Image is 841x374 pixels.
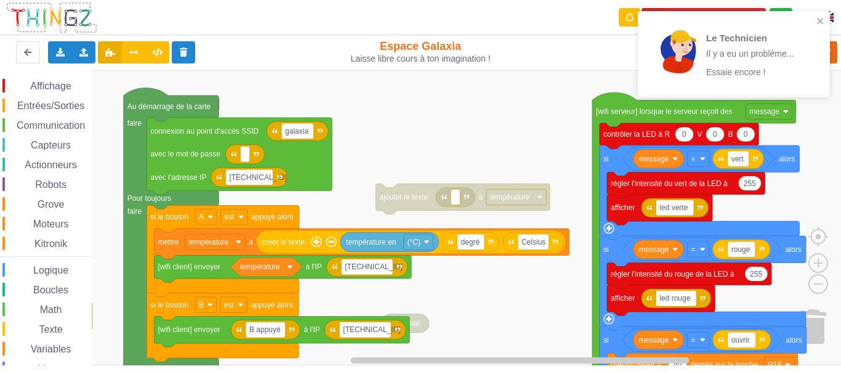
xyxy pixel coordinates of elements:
span: Robots [33,179,68,190]
text: B [199,301,204,309]
text: [wifi client] envoyer [158,262,220,271]
text: appuyé alors [251,213,294,221]
text: ajouter le texte [379,193,428,201]
span: Variables [29,344,73,354]
text: créer le texte [262,238,305,246]
text: [wifi serveur] lorsque le serveur reçoit des [596,107,732,116]
text: alors [786,336,802,344]
text: contrôler la LED à R [603,130,670,139]
text: galaxia [285,127,308,136]
text: = [691,336,695,344]
text: alors [786,245,802,254]
text: Celsius [521,238,545,246]
span: Actionneurs [23,160,79,170]
text: température [240,262,280,271]
span: Capteurs [29,140,73,150]
text: message [749,107,779,116]
text: [TECHNICAL_ID] [343,325,400,334]
text: mettre [158,238,179,246]
text: à l'IP [305,262,321,271]
text: 255 [750,269,762,278]
text: Au démarrage de la carte [127,102,211,111]
button: Appairer une carte [642,8,766,27]
text: si le bouton [150,213,188,221]
text: led verte [659,203,688,212]
text: B appuyé [249,325,281,334]
text: = [691,155,695,163]
text: connexion au point d'accès SSID [150,127,259,136]
text: rouge [731,245,750,254]
text: degré [461,238,480,246]
text: régler l'intensité du vert de la LED à [611,179,728,187]
span: Kitronik [33,238,69,249]
text: si [603,336,609,344]
text: à [249,238,253,246]
text: faire [127,206,142,215]
text: si [603,155,609,163]
text: B [728,130,733,139]
text: 0 [744,130,748,139]
button: close [816,16,825,28]
text: température [490,193,530,201]
text: température [188,238,228,246]
text: faire [127,119,142,128]
p: Il y a eu un problème... [706,47,802,60]
text: est [224,301,235,309]
p: Le Technicien [706,31,802,44]
text: si [603,245,609,254]
text: est [224,213,235,221]
span: Entrées/Sorties [15,100,86,111]
span: Math [38,304,64,315]
span: Texte [37,324,64,335]
text: à [478,193,483,201]
text: A [199,213,204,221]
text: afficher [611,203,635,212]
text: si le bouton [150,301,188,309]
div: Laisse libre cours à ton imagination ! [349,54,491,64]
text: afficher [611,294,635,303]
div: Espace Galaxia [349,39,491,64]
span: Affichage [28,81,73,91]
text: avec l'adresse IP [150,173,206,182]
text: alors [779,155,795,163]
text: 0 [713,130,717,139]
p: Essaie encore ! [706,66,802,78]
text: Pour toujours [127,193,171,202]
text: vert [731,155,744,163]
text: led rouge [659,294,690,303]
text: message [639,245,669,254]
text: à l'IP [304,325,320,334]
text: 255 [744,179,756,187]
text: [TECHNICAL_ID] [229,173,286,182]
span: Boucles [31,285,70,295]
text: message [639,155,669,163]
text: V [698,130,702,139]
text: avec le mot de passe [150,150,220,158]
text: 0 [682,130,686,139]
text: [TECHNICAL_ID] [345,262,402,271]
span: Logique [31,265,70,275]
span: Listes [36,364,66,374]
text: régler l'intensité du rouge de la LED à [611,269,734,278]
span: Communication [15,120,87,131]
img: thingz_logo.png [6,1,98,34]
text: appuyé alors [251,301,293,309]
span: Grove [36,199,66,209]
text: ouvrir [731,336,750,344]
span: Moteurs [31,219,71,229]
text: = [691,245,695,254]
text: message [639,336,669,344]
text: [wifi client] envoyer [158,325,220,334]
text: (°C) [407,238,420,246]
text: température en [346,238,396,246]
